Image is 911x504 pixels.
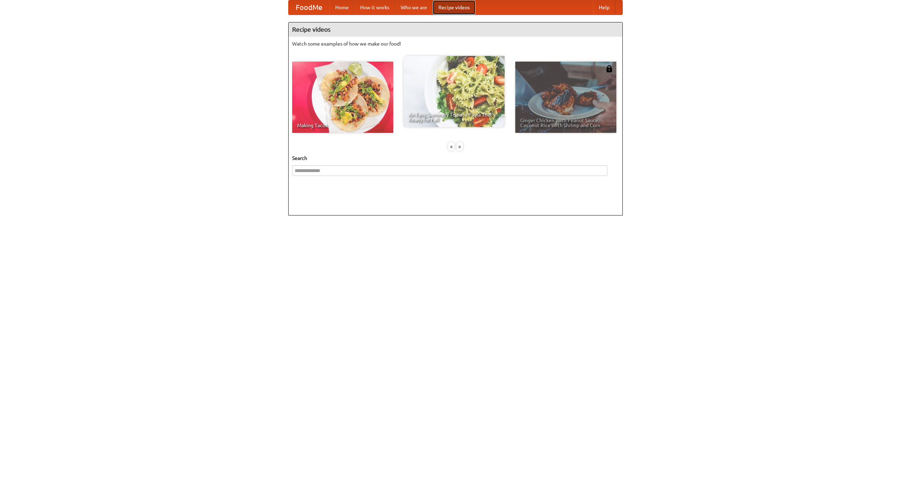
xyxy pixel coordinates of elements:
a: Making Tacos [292,62,393,133]
span: An Easy, Summery Tomato Pasta That's Ready for Fall [409,112,500,122]
a: Home [330,0,354,15]
a: Help [593,0,615,15]
p: Watch some examples of how we make our food! [292,40,619,47]
h4: Recipe videos [289,22,622,37]
h5: Search [292,155,619,162]
a: FoodMe [289,0,330,15]
a: An Easy, Summery Tomato Pasta That's Ready for Fall [404,56,505,127]
a: How it works [354,0,395,15]
a: Recipe videos [433,0,475,15]
span: Making Tacos [297,123,388,128]
div: » [457,142,463,151]
img: 483408.png [606,65,613,72]
a: Who we are [395,0,433,15]
div: « [448,142,454,151]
